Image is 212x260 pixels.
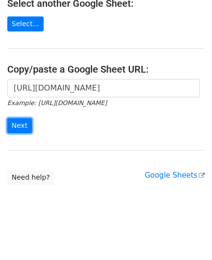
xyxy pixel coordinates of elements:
iframe: Chat Widget [163,214,212,260]
input: Next [7,118,32,133]
input: Paste your Google Sheet URL here [7,79,200,97]
h4: Copy/paste a Google Sheet URL: [7,63,205,75]
small: Example: [URL][DOMAIN_NAME] [7,99,107,107]
a: Google Sheets [145,171,205,180]
a: Select... [7,16,44,31]
a: Need help? [7,170,54,185]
